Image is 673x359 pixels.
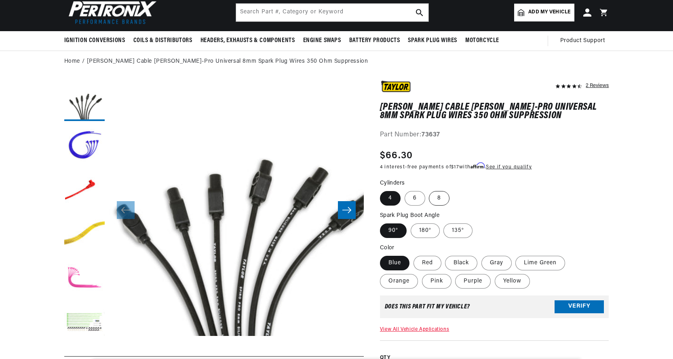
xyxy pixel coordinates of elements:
[380,191,401,206] label: 4
[443,223,473,238] label: 135°
[455,274,491,289] label: Purple
[429,191,449,206] label: 8
[495,274,530,289] label: Yellow
[64,81,364,340] media-gallery: Gallery Viewer
[303,36,341,45] span: Engine Swaps
[338,201,356,219] button: Slide right
[87,57,368,66] a: [PERSON_NAME] Cable [PERSON_NAME]-Pro Universal 8mm Spark Plug Wires 350 Ohm Suppression
[451,165,459,170] span: $17
[380,327,449,332] a: View All Vehicle Applications
[64,57,609,66] nav: breadcrumbs
[64,36,125,45] span: Ignition Conversions
[461,31,503,50] summary: Motorcycle
[515,256,565,270] label: Lime Green
[117,201,135,219] button: Slide left
[64,303,105,344] button: Load image 6 in gallery view
[200,36,295,45] span: Headers, Exhausts & Components
[586,81,609,90] div: 2 Reviews
[555,300,604,313] button: Verify
[133,36,192,45] span: Coils & Distributors
[380,244,395,252] legend: Color
[64,214,105,255] button: Load image 4 in gallery view
[64,259,105,299] button: Load image 5 in gallery view
[481,256,512,270] label: Gray
[470,163,485,169] span: Affirm
[380,179,406,187] legend: Cylinders
[414,256,441,270] label: Red
[528,8,570,16] span: Add my vehicle
[345,31,404,50] summary: Battery Products
[64,31,129,50] summary: Ignition Conversions
[299,31,345,50] summary: Engine Swaps
[405,191,425,206] label: 6
[560,36,605,45] span: Product Support
[380,211,440,220] legend: Spark Plug Boot Angle
[349,36,400,45] span: Battery Products
[380,256,409,270] label: Blue
[445,256,477,270] label: Black
[129,31,196,50] summary: Coils & Distributors
[560,31,609,51] summary: Product Support
[411,4,428,21] button: search button
[64,170,105,210] button: Load image 3 in gallery view
[422,274,451,289] label: Pink
[380,274,418,289] label: Orange
[514,4,574,21] a: Add my vehicle
[236,4,428,21] input: Search Part #, Category or Keyword
[64,57,80,66] a: Home
[380,223,407,238] label: 90°
[64,81,105,121] button: Load image 1 in gallery view
[486,165,532,170] a: See if you qualify - Learn more about Affirm Financing (opens in modal)
[408,36,457,45] span: Spark Plug Wires
[380,163,532,171] p: 4 interest-free payments of with .
[465,36,499,45] span: Motorcycle
[196,31,299,50] summary: Headers, Exhausts & Components
[422,132,440,138] strong: 73637
[385,304,470,310] div: Does This part fit My vehicle?
[380,149,413,163] span: $66.30
[404,31,461,50] summary: Spark Plug Wires
[64,125,105,166] button: Load image 2 in gallery view
[411,223,440,238] label: 180°
[380,103,609,120] h1: [PERSON_NAME] Cable [PERSON_NAME]-Pro Universal 8mm Spark Plug Wires 350 Ohm Suppression
[380,130,609,140] div: Part Number:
